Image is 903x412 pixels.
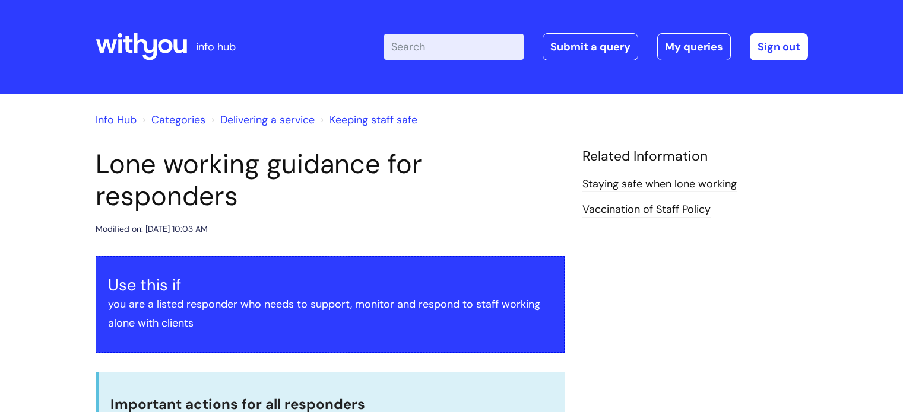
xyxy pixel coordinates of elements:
input: Search [384,34,524,60]
li: Solution home [140,110,205,129]
li: Keeping staff safe [318,110,417,129]
a: Staying safe when lone working [582,177,737,192]
a: Submit a query [543,33,638,60]
p: you are a listed responder who needs to support, monitor and respond to staff working alone with ... [108,295,552,333]
a: Delivering a service [220,113,315,127]
div: | - [384,33,808,60]
h4: Related Information [582,148,808,165]
a: Info Hub [96,113,137,127]
a: Categories [151,113,205,127]
a: Sign out [750,33,808,60]
div: Modified on: [DATE] 10:03 AM [96,222,208,237]
a: Keeping staff safe [329,113,417,127]
a: Vaccination of Staff Policy [582,202,711,218]
li: Delivering a service [208,110,315,129]
h1: Lone working guidance for responders [96,148,565,212]
h3: Use this if [108,276,552,295]
a: My queries [657,33,731,60]
p: info hub [196,37,236,56]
